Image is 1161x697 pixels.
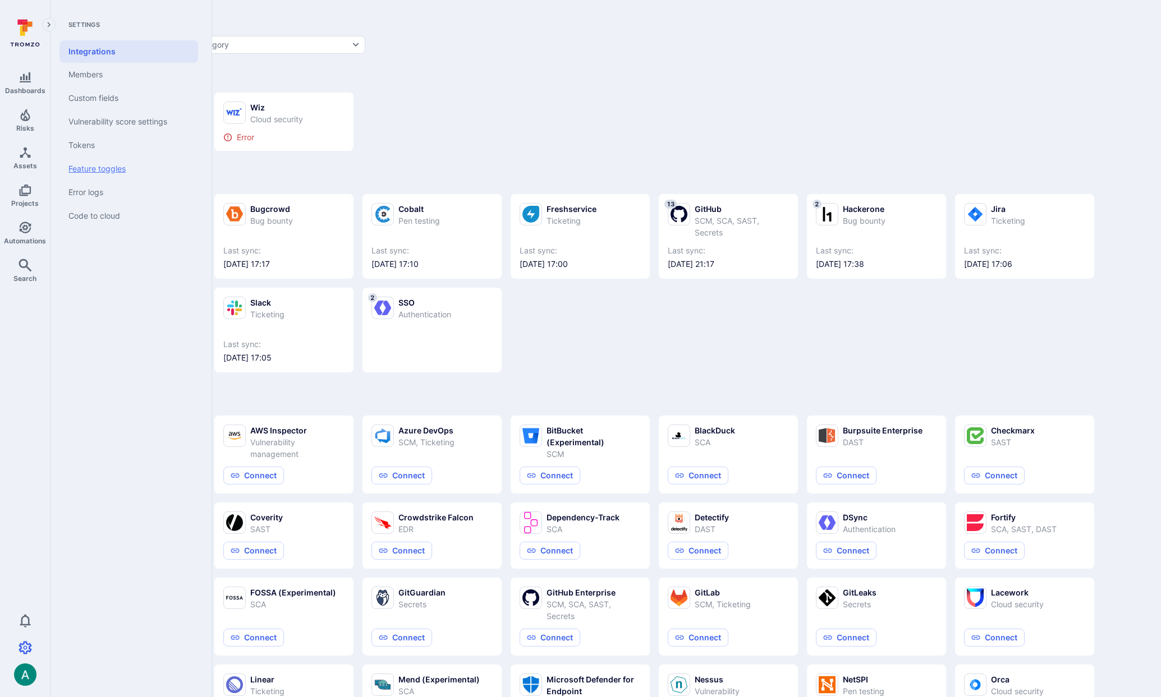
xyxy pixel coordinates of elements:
div: Cloud security [991,598,1044,610]
div: Bugcrowd [250,203,293,215]
span: Last sync: [964,245,1085,256]
div: Microsoft Defender for Endpoint [547,673,641,697]
span: Last sync: [223,339,345,350]
div: Ticketing [250,685,284,697]
span: Last sync: [520,245,641,256]
div: DAST [843,436,923,448]
span: 2 [813,200,822,209]
div: Ticketing [250,308,284,320]
div: Coverity [250,511,283,523]
div: Secrets [843,598,877,610]
span: Last sync: [668,245,789,256]
div: Azure DevOps [398,424,455,436]
div: Hackerone [843,203,885,215]
a: WizCloud securityError [223,101,345,142]
div: AWS Inspector [250,424,345,436]
div: BitBucket (Experimental) [547,424,641,448]
span: [DATE] 21:17 [668,259,789,270]
div: Cloud security [250,113,303,125]
span: 2 [368,293,377,302]
a: Members [59,63,198,86]
button: Expand navigation menu [42,18,56,31]
a: Feature toggles [59,157,198,181]
button: Connect [371,629,432,647]
div: SCA, SAST, DAST [991,523,1057,535]
button: Connect [816,467,877,484]
div: BlackDuck [695,424,735,436]
div: Mend (Experimental) [398,673,480,685]
div: SAST [250,523,283,535]
button: Category [190,36,365,54]
div: Arjan Dehar [14,663,36,686]
button: Connect [223,467,284,484]
div: Slack [250,297,284,308]
div: Ticketing [547,215,596,227]
div: SCM, SCA, SAST, Secrets [695,215,789,238]
a: SlackTicketingLast sync:[DATE] 17:05 [223,297,345,363]
span: [DATE] 17:10 [371,259,493,270]
div: SCM, Ticketing [695,598,751,610]
a: Vulnerability score settings [59,110,198,133]
span: Settings [59,20,198,29]
a: CobaltPen testingLast sync:[DATE] 17:10 [371,203,493,270]
span: Risks [16,124,34,132]
span: Assets [13,161,37,170]
div: Authentication [398,308,451,320]
div: SCA [398,685,480,697]
div: NetSPI [843,673,884,685]
span: [DATE] 17:06 [964,259,1085,270]
span: Automations [4,237,46,245]
div: Lacework [991,587,1044,598]
span: Last sync: [371,245,493,256]
div: Bug bounty [843,215,885,227]
a: Custom fields [59,86,198,110]
button: Connect [223,542,284,560]
a: 2HackeroneBug bountyLast sync:[DATE] 17:38 [816,203,937,270]
div: Burpsuite Enterprise [843,424,923,436]
div: Wiz [250,101,303,113]
div: Crowdstrike Falcon [398,511,474,523]
div: Nessus [695,673,789,685]
span: [DATE] 17:38 [816,259,937,270]
div: GitHub [695,203,789,215]
button: Connect [520,542,580,560]
div: Vulnerability management [250,436,345,460]
img: ACg8ocLSa5mPYBaXNx3eFu_EmspyJX0laNWN7cXOFirfQ7srZveEpg=s96-c [14,663,36,686]
span: Dashboards [5,86,45,95]
button: Connect [964,542,1025,560]
span: 13 [664,200,677,209]
div: DAST [695,523,729,535]
button: Connect [964,467,1025,484]
div: Detectify [695,511,729,523]
a: 2SSOAuthentication [371,297,493,363]
div: SAST [991,436,1035,448]
div: Freshservice [547,203,596,215]
a: Error logs [59,181,198,204]
div: Checkmarx [991,424,1035,436]
button: Connect [816,542,877,560]
a: Integrations [59,40,198,63]
div: Authentication [843,523,896,535]
div: SSO [398,297,451,308]
div: SCM, Ticketing [398,436,455,448]
div: SCA [250,598,336,610]
button: Connect [520,467,580,484]
div: SCM [547,448,641,460]
div: Ticketing [991,215,1025,227]
span: Search [13,274,36,283]
a: JiraTicketingLast sync:[DATE] 17:06 [964,203,1085,270]
button: Connect [816,629,877,647]
div: SCM, SCA, SAST, Secrets [547,598,641,622]
div: Error [223,133,345,142]
a: BugcrowdBug bountyLast sync:[DATE] 17:17 [223,203,345,270]
button: Connect [223,629,284,647]
a: FreshserviceTicketingLast sync:[DATE] 17:00 [520,203,641,270]
i: Expand navigation menu [45,20,53,30]
a: 13GitHubSCM, SCA, SAST, SecretsLast sync:[DATE] 21:17 [668,203,789,270]
a: Tokens [59,133,198,157]
div: Secrets [398,598,446,610]
div: GitHub Enterprise [547,587,641,598]
span: [DATE] 17:17 [223,259,345,270]
span: [DATE] 17:05 [223,352,345,363]
span: [DATE] 17:00 [520,259,641,270]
